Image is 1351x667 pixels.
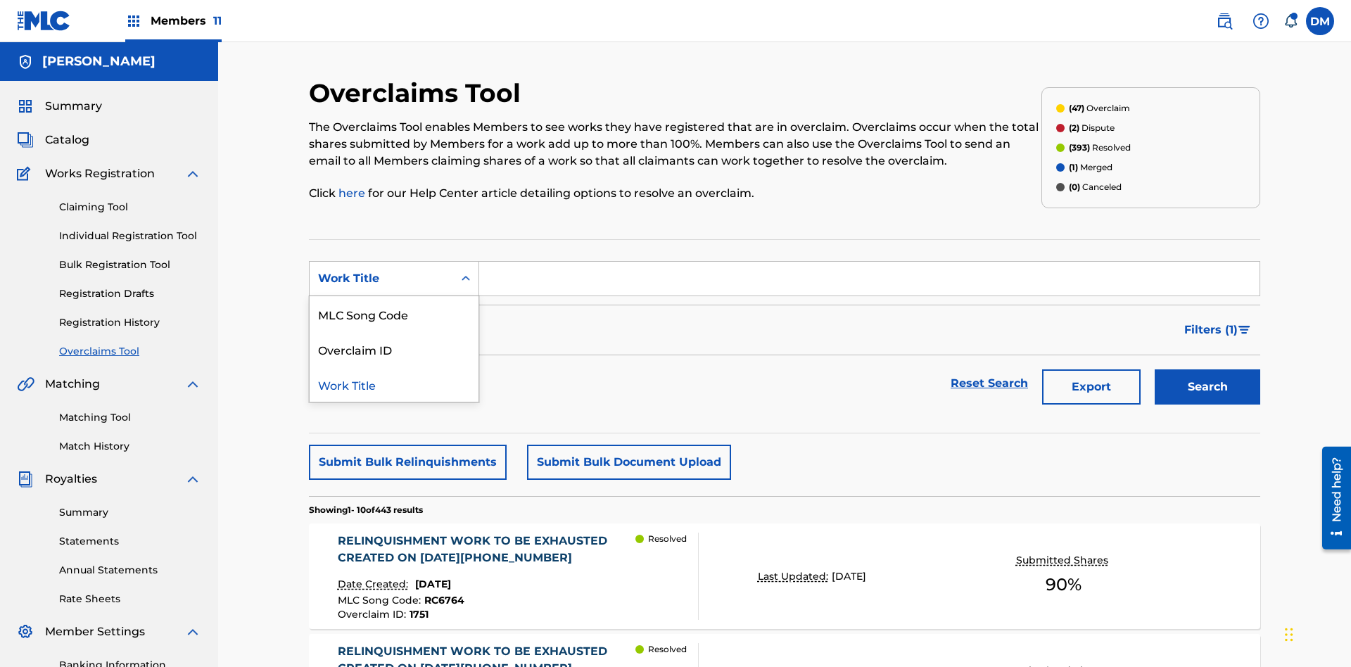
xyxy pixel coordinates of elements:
[310,331,478,367] div: Overclaim ID
[45,98,102,115] span: Summary
[17,471,34,488] img: Royalties
[1306,7,1334,35] div: User Menu
[125,13,142,30] img: Top Rightsholders
[310,367,478,402] div: Work Title
[184,376,201,393] img: expand
[338,186,368,200] a: here
[648,643,687,656] p: Resolved
[1155,369,1260,405] button: Search
[17,98,102,115] a: SummarySummary
[338,533,636,566] div: RELINQUISHMENT WORK TO BE EXHAUSTED CREATED ON [DATE][PHONE_NUMBER]
[17,132,89,148] a: CatalogCatalog
[832,570,866,583] span: [DATE]
[309,119,1041,170] p: The Overclaims Tool enables Members to see works they have registered that are in overclaim. Over...
[1283,14,1298,28] div: Notifications
[59,592,201,606] a: Rate Sheets
[59,563,201,578] a: Annual Statements
[59,410,201,425] a: Matching Tool
[17,132,34,148] img: Catalog
[59,315,201,330] a: Registration History
[59,505,201,520] a: Summary
[1176,312,1260,348] button: Filters (1)
[1216,13,1233,30] img: search
[1069,142,1090,153] span: (393)
[59,229,201,243] a: Individual Registration Tool
[1016,553,1112,568] p: Submitted Shares
[758,569,832,584] p: Last Updated:
[1184,322,1238,338] span: Filters ( 1 )
[45,132,89,148] span: Catalog
[184,471,201,488] img: expand
[17,11,71,31] img: MLC Logo
[309,261,1260,412] form: Search Form
[310,296,478,331] div: MLC Song Code
[309,185,1041,202] p: Click for our Help Center article detailing options to resolve an overclaim.
[45,623,145,640] span: Member Settings
[184,165,201,182] img: expand
[527,445,731,480] button: Submit Bulk Document Upload
[1069,181,1122,193] p: Canceled
[1042,369,1141,405] button: Export
[17,98,34,115] img: Summary
[1252,13,1269,30] img: help
[59,258,201,272] a: Bulk Registration Tool
[1312,441,1351,557] iframe: Resource Center
[17,623,34,640] img: Member Settings
[1046,572,1082,597] span: 90 %
[17,53,34,70] img: Accounts
[338,608,410,621] span: Overclaim ID :
[309,445,507,480] button: Submit Bulk Relinquishments
[59,200,201,215] a: Claiming Tool
[213,14,222,27] span: 11
[59,344,201,359] a: Overclaims Tool
[151,13,222,29] span: Members
[415,578,451,590] span: [DATE]
[1238,326,1250,334] img: filter
[309,77,528,109] h2: Overclaims Tool
[184,623,201,640] img: expand
[944,368,1035,399] a: Reset Search
[1285,614,1293,656] div: Drag
[1069,122,1115,134] p: Dispute
[45,471,97,488] span: Royalties
[1069,182,1080,192] span: (0)
[45,165,155,182] span: Works Registration
[318,270,445,287] div: Work Title
[59,439,201,454] a: Match History
[1069,103,1084,113] span: (47)
[1281,599,1351,667] iframe: Chat Widget
[45,376,100,393] span: Matching
[1069,102,1130,115] p: Overclaim
[338,594,424,606] span: MLC Song Code :
[42,53,156,70] h5: EYAMA MCSINGER
[424,594,464,606] span: RC6764
[1069,162,1078,172] span: (1)
[17,376,34,393] img: Matching
[338,577,412,592] p: Date Created:
[410,608,429,621] span: 1751
[309,504,423,516] p: Showing 1 - 10 of 443 results
[1247,7,1275,35] div: Help
[1069,141,1131,154] p: Resolved
[1210,7,1238,35] a: Public Search
[17,165,35,182] img: Works Registration
[1069,161,1112,174] p: Merged
[59,534,201,549] a: Statements
[648,533,687,545] p: Resolved
[309,523,1260,629] a: RELINQUISHMENT WORK TO BE EXHAUSTED CREATED ON [DATE][PHONE_NUMBER]Date Created:[DATE]MLC Song Co...
[59,286,201,301] a: Registration Drafts
[1069,122,1079,133] span: (2)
